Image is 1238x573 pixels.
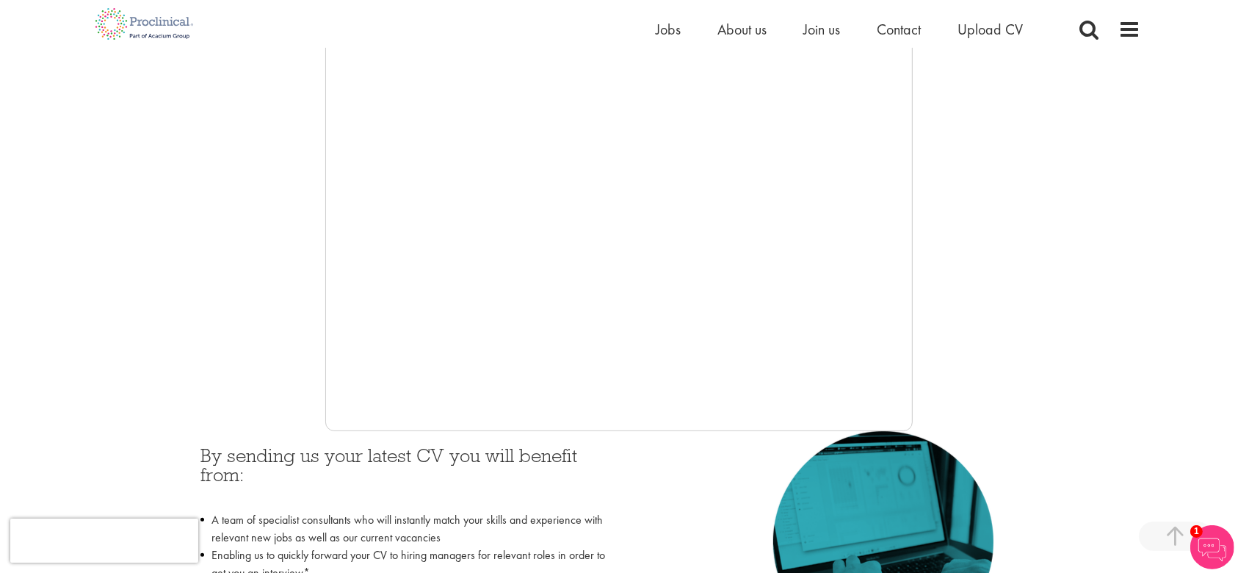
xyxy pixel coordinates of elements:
a: About us [717,20,767,39]
li: A team of specialist consultants who will instantly match your skills and experience with relevan... [200,511,608,547]
img: Chatbot [1190,525,1234,569]
iframe: reCAPTCHA [10,519,198,563]
a: Join us [803,20,840,39]
a: Contact [877,20,921,39]
span: 1 [1190,525,1203,538]
a: Upload CV [958,20,1023,39]
a: Jobs [656,20,681,39]
h3: By sending us your latest CV you will benefit from: [200,446,608,504]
